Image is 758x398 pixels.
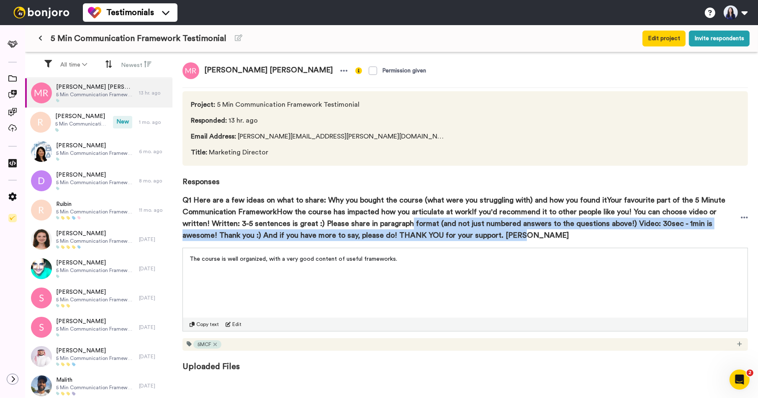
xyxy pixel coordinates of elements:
[25,137,172,166] a: [PERSON_NAME]5 Min Communication Framework Testimonial6 mo. ago
[55,112,109,121] span: [PERSON_NAME]
[8,214,17,222] img: Checklist.svg
[116,57,157,73] button: Newest
[25,225,172,254] a: [PERSON_NAME]5 Min Communication Framework Testimonial[DATE]
[106,7,154,18] span: Testimonials
[139,119,168,126] div: 1 mo. ago
[191,147,447,157] span: Marketing Director
[730,370,750,390] iframe: Intercom live chat
[25,195,172,225] a: Ruibin5 Min Communication Framework Testimonial11 mo. ago
[56,238,135,244] span: 5 Min Communication Framework Testimonial
[689,31,750,46] button: Invite respondents
[25,78,172,108] a: [PERSON_NAME] [PERSON_NAME]5 Min Communication Framework Testimonial13 hr. ago
[56,296,135,303] span: 5 Min Communication Framework Testimonial
[25,108,172,137] a: [PERSON_NAME]5 Min Communication Framework TestimonialNew1 mo. ago
[31,200,52,221] img: r.png
[56,376,135,384] span: Malith
[25,166,172,195] a: [PERSON_NAME]5 Min Communication Framework Testimonial8 mo. ago
[25,254,172,283] a: [PERSON_NAME]5 Min Communication Framework Testimonial[DATE]
[31,141,52,162] img: 76857808-f91d-4785-a6e1-cf48cf40c8f5.jpeg
[139,207,168,213] div: 11 mo. ago
[10,7,73,18] img: bj-logo-header-white.svg
[31,317,52,338] img: s.png
[51,33,226,44] span: 5 Min Communication Framework Testimonial
[31,229,52,250] img: 57ee05b7-65ef-4a38-b513-fb43acc8547f.png
[199,62,338,79] span: [PERSON_NAME] [PERSON_NAME]
[182,62,199,79] img: mr.png
[747,370,753,376] span: 2
[56,229,135,238] span: [PERSON_NAME]
[139,265,168,272] div: [DATE]
[56,347,135,355] span: [PERSON_NAME]
[139,236,168,243] div: [DATE]
[56,150,135,157] span: 5 Min Communication Framework Testimonial
[191,116,447,126] span: 13 hr. ago
[355,67,362,74] img: info-yellow.svg
[190,256,397,262] span: The course is well organized, with a very good content of useful frameworks.
[31,170,52,191] img: d.png
[55,121,109,127] span: 5 Min Communication Framework Testimonial
[191,101,215,108] span: Project :
[25,313,172,342] a: [PERSON_NAME]5 Min Communication Framework Testimonial[DATE]
[56,355,135,362] span: 5 Min Communication Framework Testimonial
[56,288,135,296] span: [PERSON_NAME]
[191,100,447,110] span: 5 Min Communication Framework Testimonial
[55,57,92,72] button: All time
[56,83,135,91] span: [PERSON_NAME] [PERSON_NAME]
[31,258,52,279] img: 1c25a72d-1803-4fcb-9d72-8d71bcbf7f3d.jpeg
[113,116,132,128] span: New
[25,283,172,313] a: [PERSON_NAME]5 Min Communication Framework Testimonial[DATE]
[56,384,135,391] span: 5 Min Communication Framework Testimonial
[31,82,52,103] img: mr.png
[56,91,135,98] span: 5 Min Communication Framework Testimonial
[182,194,741,241] span: Q1 Here are a few ideas on what to share: Why you bought the course (what were you struggling wit...
[182,351,748,372] span: Uploaded Files
[139,353,168,360] div: [DATE]
[139,90,168,96] div: 13 hr. ago
[139,177,168,184] div: 8 mo. ago
[642,31,686,46] button: Edit project
[382,67,426,75] div: Permission given
[31,288,52,308] img: s.png
[31,346,52,367] img: 06734f48-75f7-43f5-8089-2843e464299e.jpeg
[232,321,242,328] span: Edit
[56,259,135,267] span: [PERSON_NAME]
[139,383,168,389] div: [DATE]
[56,200,135,208] span: Ruibin
[25,342,172,371] a: [PERSON_NAME]5 Min Communication Framework Testimonial[DATE]
[31,375,52,396] img: b30fafb2-001b-4049-afb9-553331f1c714.jpeg
[139,295,168,301] div: [DATE]
[198,341,211,348] span: 5MCF
[56,208,135,215] span: 5 Min Communication Framework Testimonial
[30,112,51,133] img: r.png
[191,133,236,140] span: Email Address :
[88,6,101,19] img: tm-color.svg
[191,131,447,141] span: [PERSON_NAME][EMAIL_ADDRESS][PERSON_NAME][DOMAIN_NAME]
[56,179,135,186] span: 5 Min Communication Framework Testimonial
[56,317,135,326] span: [PERSON_NAME]
[56,171,135,179] span: [PERSON_NAME]
[191,117,227,124] span: Responded :
[191,149,207,156] span: Title :
[196,321,219,328] span: Copy text
[56,267,135,274] span: 5 Min Communication Framework Testimonial
[139,148,168,155] div: 6 mo. ago
[139,324,168,331] div: [DATE]
[182,166,748,187] span: Responses
[56,326,135,332] span: 5 Min Communication Framework Testimonial
[56,141,135,150] span: [PERSON_NAME]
